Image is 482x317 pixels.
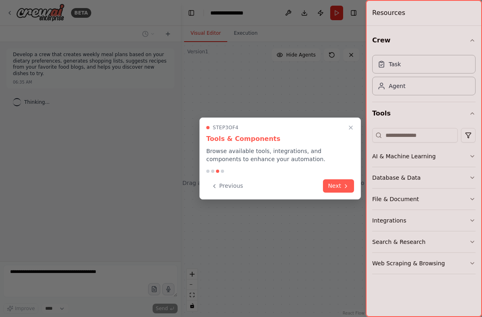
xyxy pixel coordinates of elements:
[346,123,356,132] button: Close walkthrough
[206,179,248,193] button: Previous
[323,179,354,193] button: Next
[206,134,354,144] h3: Tools & Components
[206,147,354,163] p: Browse available tools, integrations, and components to enhance your automation.
[186,7,197,19] button: Hide left sidebar
[213,124,239,131] span: Step 3 of 4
